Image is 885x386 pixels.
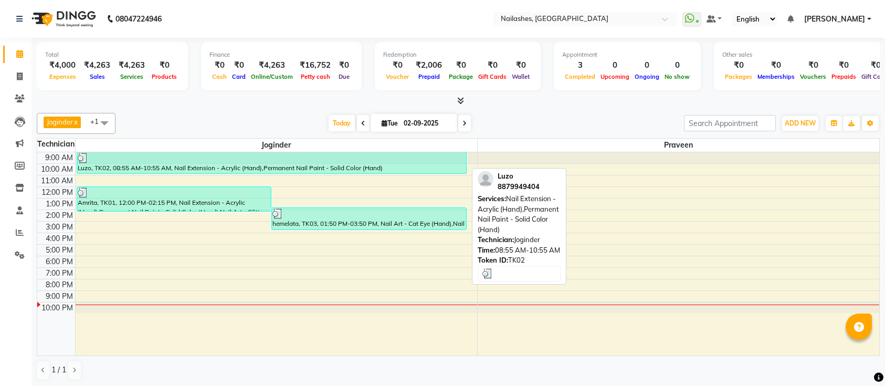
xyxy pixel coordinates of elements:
div: Appointment [562,50,692,59]
span: Ongoing [632,73,662,80]
div: ₹0 [722,59,755,71]
div: 6:00 PM [44,256,75,267]
div: Finance [209,50,353,59]
div: ₹0 [149,59,180,71]
span: Services [118,73,146,80]
span: Card [229,73,248,80]
div: ₹0 [797,59,829,71]
span: Completed [562,73,598,80]
span: Prepaid [416,73,442,80]
div: Amrita, TK01, 12:00 PM-02:15 PM, Nail Extension - Acrylic (Hand),Permanent Nail Paint - Solid Col... [77,187,271,211]
div: ₹0 [755,59,797,71]
div: ₹0 [383,59,412,71]
span: Due [336,73,352,80]
div: ₹4,000 [45,59,80,71]
span: Sales [87,73,108,80]
div: 0 [598,59,632,71]
div: 08:55 AM-10:55 AM [478,245,561,256]
div: ₹0 [335,59,353,71]
div: 10:00 PM [39,302,75,314]
span: Products [149,73,180,80]
div: TK02 [478,255,561,266]
span: Time: [478,246,495,254]
span: Petty cash [298,73,333,80]
span: Joginder [76,139,477,152]
div: 4:00 PM [44,233,75,244]
div: Luzo, TK02, 08:55 AM-10:55 AM, Nail Extension - Acrylic (Hand),Permanent Nail Paint - Solid Color... [77,152,467,173]
span: +1 [90,117,107,126]
span: Nail Extension - Acrylic (Hand),Permanent Nail Paint - Solid Color (Hand) [478,194,559,234]
span: ADD NEW [785,119,816,127]
span: Joginder [47,118,73,126]
div: ₹16,752 [296,59,335,71]
div: ₹2,006 [412,59,446,71]
div: ₹0 [476,59,509,71]
span: No show [662,73,692,80]
div: 10:00 AM [39,164,75,175]
span: Cash [209,73,229,80]
div: 2:00 PM [44,210,75,221]
div: ₹0 [829,59,859,71]
span: 1 / 1 [51,364,66,375]
input: Search Appointment [684,115,776,131]
span: [PERSON_NAME] [804,14,865,25]
div: 9:00 PM [44,291,75,302]
div: 11:00 AM [39,175,75,186]
div: ₹0 [229,59,248,71]
div: ₹0 [209,59,229,71]
img: profile [478,171,493,187]
div: ₹4,263 [114,59,149,71]
span: Vouchers [797,73,829,80]
div: 7:00 PM [44,268,75,279]
span: Luzo [498,172,513,180]
span: Online/Custom [248,73,296,80]
div: Technician [37,139,75,150]
div: Redemption [383,50,532,59]
span: Token ID: [478,256,508,264]
div: 9:00 AM [43,152,75,163]
img: logo [27,4,99,34]
div: hemelata, TK03, 01:50 PM-03:50 PM, Nail Art - Cat Eye (Hand),Nail Extension - Acrylic (Hand) [272,208,466,229]
div: ₹0 [446,59,476,71]
span: Tue [379,119,401,127]
span: Upcoming [598,73,632,80]
span: Memberships [755,73,797,80]
span: Packages [722,73,755,80]
span: Expenses [47,73,79,80]
div: ₹0 [509,59,532,71]
button: ADD NEW [782,116,818,131]
input: 2025-09-02 [401,116,453,131]
span: Voucher [383,73,412,80]
div: 5:00 PM [44,245,75,256]
div: 8879949404 [498,182,540,192]
span: Services: [478,194,506,203]
span: Praveen [478,139,880,152]
div: ₹4,263 [80,59,114,71]
span: Package [446,73,476,80]
div: Total [45,50,180,59]
div: 3:00 PM [44,222,75,233]
span: Wallet [509,73,532,80]
div: Joginder [478,235,561,245]
a: x [73,118,78,126]
span: Prepaids [829,73,859,80]
div: 12:00 PM [39,187,75,198]
div: 0 [632,59,662,71]
span: Gift Cards [476,73,509,80]
div: 3 [562,59,598,71]
span: Today [329,115,355,131]
b: 08047224946 [115,4,162,34]
div: 8:00 PM [44,279,75,290]
div: 1:00 PM [44,199,75,210]
div: ₹4,263 [248,59,296,71]
div: 0 [662,59,692,71]
span: Technician: [478,235,514,244]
